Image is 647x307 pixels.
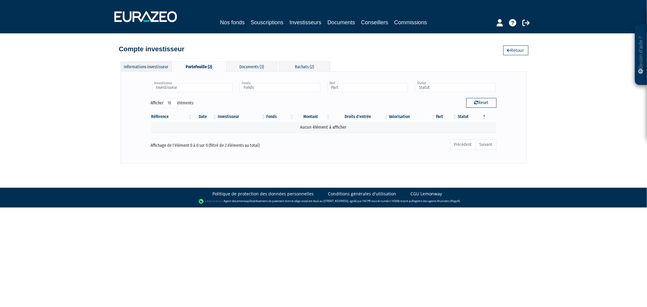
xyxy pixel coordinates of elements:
[193,112,217,122] th: Date: activer pour trier la colonne par ordre croissant
[151,139,290,149] div: Affichage de l'élément 0 à 0 sur 0 (filtré de 2 éléments au total)
[151,122,497,133] td: Aucun élément à afficher
[226,61,278,71] div: Documents (3)
[120,61,172,71] div: Informations investisseur
[151,98,194,108] label: Afficher éléments
[411,191,442,197] a: CGU Lemonway
[119,46,184,53] h4: Compte investisseur
[151,112,193,122] th: Référence : activer pour trier la colonne par ordre croissant
[328,191,396,197] a: Conditions générales d'utilisation
[6,198,641,204] div: - Agent de (établissement de paiement dont le siège social est situé au [STREET_ADDRESS], agréé p...
[164,98,177,108] select: Afficheréléments
[279,61,330,71] div: Rachats (2)
[389,112,436,122] th: Valorisation: activer pour trier la colonne par ordre croissant
[199,198,222,204] img: logo-lemonway.png
[503,46,528,55] a: Retour
[436,112,457,122] th: Part: activer pour trier la colonne par ordre croissant
[331,112,389,122] th: Droits d'entrée: activer pour trier la colonne par ordre croissant
[361,18,388,27] a: Conseillers
[328,18,355,27] a: Documents
[220,18,244,27] a: Nos fonds
[466,98,497,108] button: Reset
[235,199,249,203] a: Lemonway
[173,61,225,72] div: Portefeuille (2)
[266,112,294,122] th: Fonds: activer pour trier la colonne par ordre croissant
[295,112,331,122] th: Montant: activer pour trier la colonne par ordre croissant
[251,18,283,27] a: Souscriptions
[114,11,177,22] img: 1732889491-logotype_eurazeo_blanc_rvb.png
[289,18,321,28] a: Investisseurs
[217,112,266,122] th: Investisseur: activer pour trier la colonne par ordre croissant
[638,28,645,82] p: Besoin d'aide ?
[457,112,487,122] th: Statut : activer pour trier la colonne par ordre d&eacute;croissant
[412,199,460,203] a: Registre des agents financiers (Regafi)
[394,18,427,27] a: Commissions
[213,191,314,197] a: Politique de protection des données personnelles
